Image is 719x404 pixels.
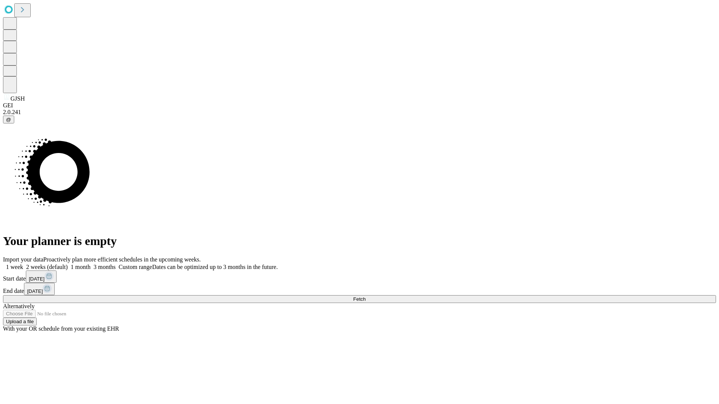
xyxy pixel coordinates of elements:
span: @ [6,117,11,122]
button: [DATE] [26,270,57,283]
div: GEI [3,102,716,109]
h1: Your planner is empty [3,234,716,248]
span: 3 months [94,264,116,270]
div: End date [3,283,716,295]
span: Import your data [3,256,43,263]
span: With your OR schedule from your existing EHR [3,325,119,332]
span: Alternatively [3,303,34,309]
span: 1 week [6,264,23,270]
span: 2 weeks (default) [26,264,68,270]
span: [DATE] [29,276,45,282]
span: Custom range [119,264,152,270]
span: Fetch [353,296,365,302]
div: Start date [3,270,716,283]
span: Proactively plan more efficient schedules in the upcoming weeks. [43,256,201,263]
span: Dates can be optimized up to 3 months in the future. [152,264,277,270]
span: 1 month [71,264,91,270]
button: Upload a file [3,318,37,325]
button: @ [3,116,14,123]
span: [DATE] [27,288,43,294]
span: GJSH [10,95,25,102]
button: [DATE] [24,283,55,295]
div: 2.0.241 [3,109,716,116]
button: Fetch [3,295,716,303]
